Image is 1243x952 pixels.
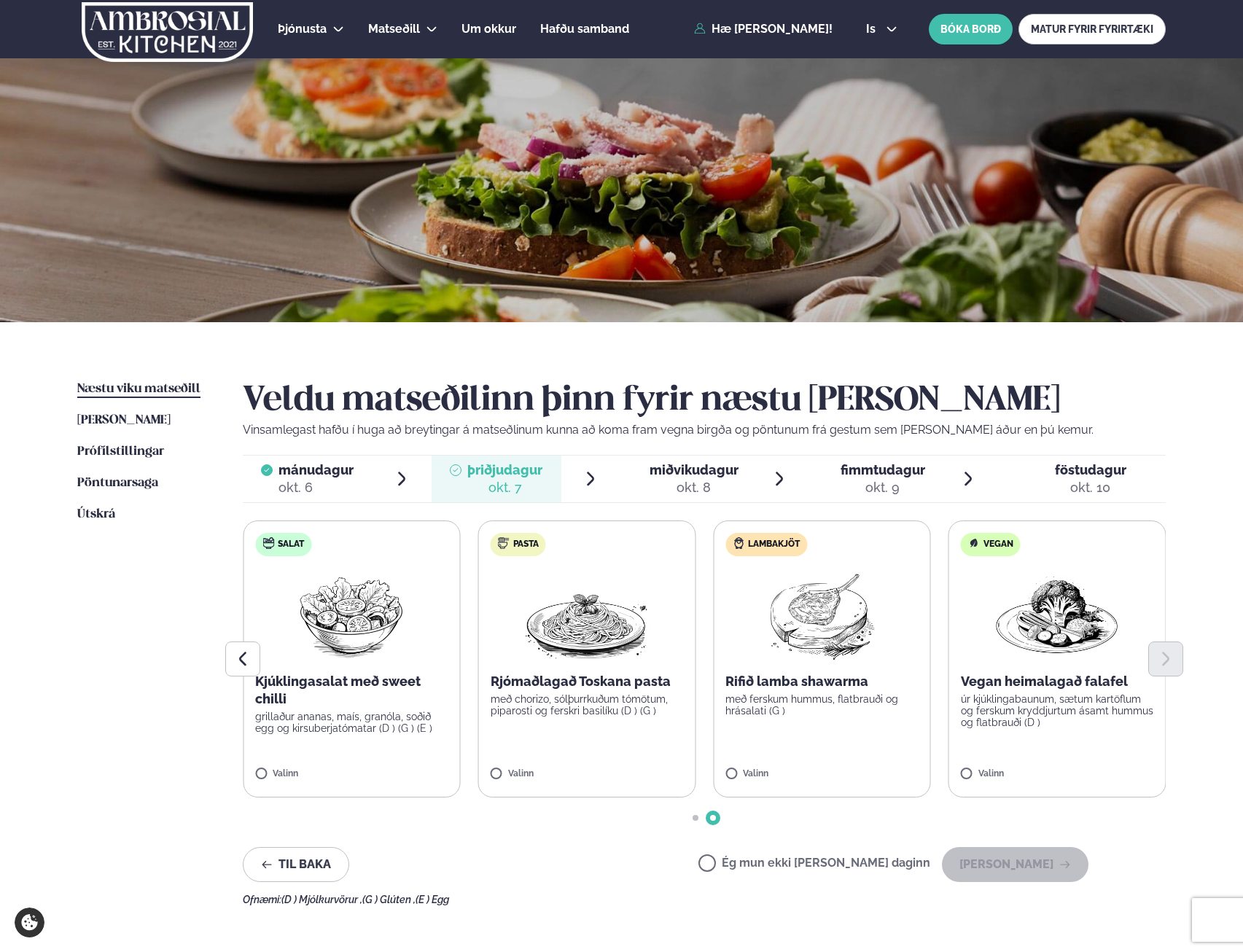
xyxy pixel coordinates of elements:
a: Cookie settings [15,908,44,937]
span: þriðjudagur [467,462,542,477]
a: Pöntunarsaga [77,475,158,492]
a: MATUR FYRIR FYRIRTÆKI [1018,14,1166,44]
img: Salad.png [287,568,416,661]
img: Lamb-Meat.png [757,568,887,661]
span: Matseðill [368,22,420,36]
span: Útskrá [77,508,115,520]
p: Rjómaðlagað Toskana pasta [491,673,684,690]
span: Lambakjöt [748,539,800,550]
span: Þjónusta [278,22,327,36]
span: mánudagur [278,462,354,477]
span: Pasta [513,539,539,550]
h2: Veldu matseðilinn þinn fyrir næstu [PERSON_NAME] [243,381,1166,421]
span: is [866,23,880,35]
a: Útskrá [77,506,115,523]
p: Rifið lamba shawarma [725,673,919,690]
button: Previous slide [225,641,260,676]
span: Hafðu samband [540,22,629,36]
p: með chorizo, sólþurrkuðum tómötum, piparosti og ferskri basilíku (D ) (G ) [491,693,684,717]
a: Næstu viku matseðill [77,381,200,398]
p: með ferskum hummus, flatbrauði og hrásalati (G ) [725,693,919,717]
p: úr kjúklingabaunum, sætum kartöflum og ferskum kryddjurtum ásamt hummus og flatbrauði (D ) [961,693,1154,728]
span: Go to slide 2 [710,815,716,821]
a: Prófílstillingar [77,443,164,461]
span: [PERSON_NAME] [77,414,171,426]
p: Kjúklingasalat með sweet chilli [255,673,448,708]
span: Prófílstillingar [77,445,164,458]
div: okt. 7 [467,479,542,496]
a: Hafðu samband [540,20,629,38]
img: Lamb.svg [733,537,744,549]
span: (G ) Glúten , [362,894,416,905]
div: Ofnæmi: [243,894,1166,905]
span: fimmtudagur [841,462,925,477]
span: (D ) Mjólkurvörur , [281,894,362,905]
span: Pöntunarsaga [77,477,158,489]
div: okt. 9 [841,479,925,496]
span: miðvikudagur [650,462,739,477]
span: (E ) Egg [416,894,449,905]
button: Til baka [243,847,349,882]
p: Vinsamlegast hafðu í huga að breytingar á matseðlinum kunna að koma fram vegna birgða og pöntunum... [243,421,1166,439]
span: Salat [278,539,304,550]
a: [PERSON_NAME] [77,412,171,429]
p: grillaður ananas, maís, granóla, soðið egg og kirsuberjatómatar (D ) (G ) (E ) [255,711,448,734]
img: pasta.svg [498,537,510,549]
button: Next slide [1148,641,1183,676]
img: Vegan.svg [968,537,980,549]
a: Um okkur [461,20,516,38]
button: BÓKA BORÐ [929,14,1013,44]
div: okt. 6 [278,479,354,496]
button: [PERSON_NAME] [942,847,1088,882]
div: okt. 8 [650,479,739,496]
img: Spagetti.png [523,568,651,661]
span: föstudagur [1055,462,1126,477]
span: Go to slide 1 [693,815,698,821]
img: logo [80,2,254,62]
button: is [854,23,909,35]
div: okt. 10 [1055,479,1126,496]
span: Næstu viku matseðill [77,383,200,395]
img: salad.svg [262,537,274,549]
p: Vegan heimalagað falafel [961,673,1154,690]
span: Vegan [983,539,1013,550]
a: Hæ [PERSON_NAME]! [694,23,833,36]
img: Vegan.png [993,568,1121,661]
a: Þjónusta [278,20,327,38]
a: Matseðill [368,20,420,38]
span: Um okkur [461,22,516,36]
